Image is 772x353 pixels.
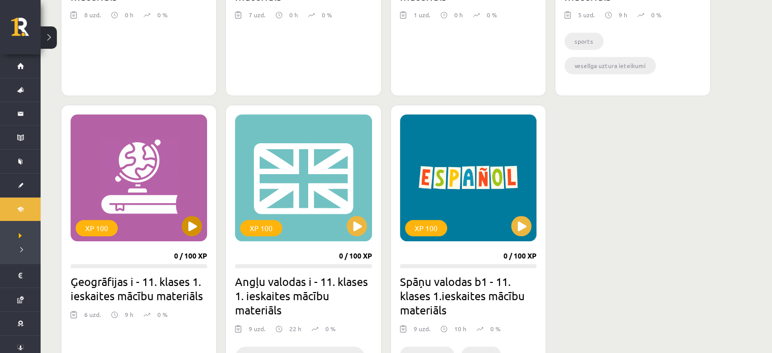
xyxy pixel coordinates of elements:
[71,274,207,303] h2: Ģeogrāfijas i - 11. klases 1. ieskaites mācību materiāls
[578,10,595,25] div: 5 uzd.
[157,10,167,19] p: 0 %
[11,18,41,43] a: Rīgas 1. Tālmācības vidusskola
[405,220,447,236] div: XP 100
[490,324,500,333] p: 0 %
[325,324,335,333] p: 0 %
[84,310,101,325] div: 6 uzd.
[125,310,133,319] p: 9 h
[651,10,661,19] p: 0 %
[289,324,301,333] p: 22 h
[414,10,430,25] div: 1 uzd.
[487,10,497,19] p: 0 %
[125,10,133,19] p: 0 h
[249,10,265,25] div: 7 uzd.
[322,10,332,19] p: 0 %
[564,33,603,50] li: sports
[157,310,167,319] p: 0 %
[454,10,463,19] p: 0 h
[619,10,627,19] p: 9 h
[289,10,298,19] p: 0 h
[249,324,265,339] div: 9 uzd.
[240,220,282,236] div: XP 100
[84,10,101,25] div: 8 uzd.
[564,57,656,74] li: veselīga uztura ieteikumi
[414,324,430,339] div: 9 uzd.
[76,220,118,236] div: XP 100
[235,274,372,317] h2: Angļu valodas i - 11. klases 1. ieskaites mācību materiāls
[454,324,466,333] p: 10 h
[400,274,536,317] h2: Spāņu valodas b1 - 11. klases 1.ieskaites mācību materiāls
